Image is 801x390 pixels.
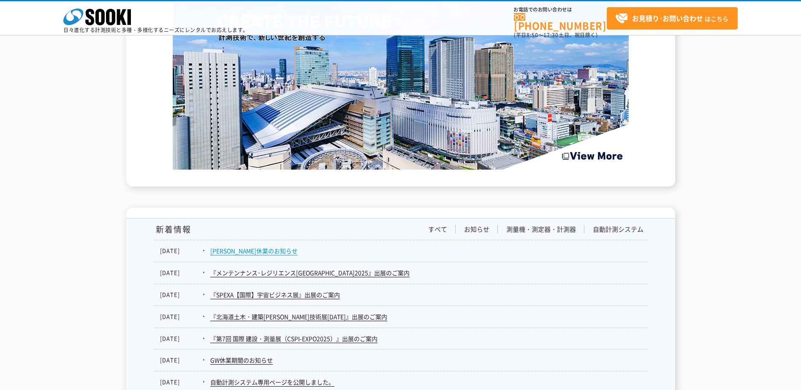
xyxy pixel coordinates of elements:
[160,312,198,321] dt: [DATE]
[514,7,607,12] span: お電話でのお問い合わせは
[593,225,644,234] a: 自動計測システム
[160,268,198,277] dt: [DATE]
[160,290,198,299] dt: [DATE]
[615,12,728,25] span: はこちら
[63,27,248,32] p: 日々進化する計測技術と多種・多様化するニーズにレンタルでお応えします。
[428,225,447,234] a: すべて
[514,31,597,39] span: (平日 ～ 土日、祝日除く)
[464,225,489,234] a: お知らせ
[160,356,198,365] dt: [DATE]
[514,13,607,30] a: [PHONE_NUMBER]
[607,7,738,30] a: お見積り･お問い合わせはこちら
[210,312,387,321] a: 『北海道土木・建築[PERSON_NAME]技術展[DATE]』出展のご案内
[210,290,340,299] a: 『SPEXA【国際】宇宙ビジネス展』出展のご案内
[173,161,629,169] a: Create the Future
[160,378,198,387] dt: [DATE]
[160,334,198,343] dt: [DATE]
[506,225,576,234] a: 測量機・測定器・計測器
[543,31,559,39] span: 17:30
[210,268,410,277] a: 『メンテンナンス･レジリエンス[GEOGRAPHIC_DATA]2025』出展のご案内
[154,225,191,234] h1: 新着情報
[527,31,538,39] span: 8:50
[210,378,334,387] a: 自動計測システム専用ページを公開しました。
[210,334,377,343] a: 『第7回 国際 建設・測量展（CSPI-EXPO2025）』出展のご案内
[210,356,273,365] a: GW休業期間のお知らせ
[160,246,198,255] dt: [DATE]
[632,13,703,23] strong: お見積り･お問い合わせ
[210,246,298,255] a: [PERSON_NAME]休業のお知らせ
